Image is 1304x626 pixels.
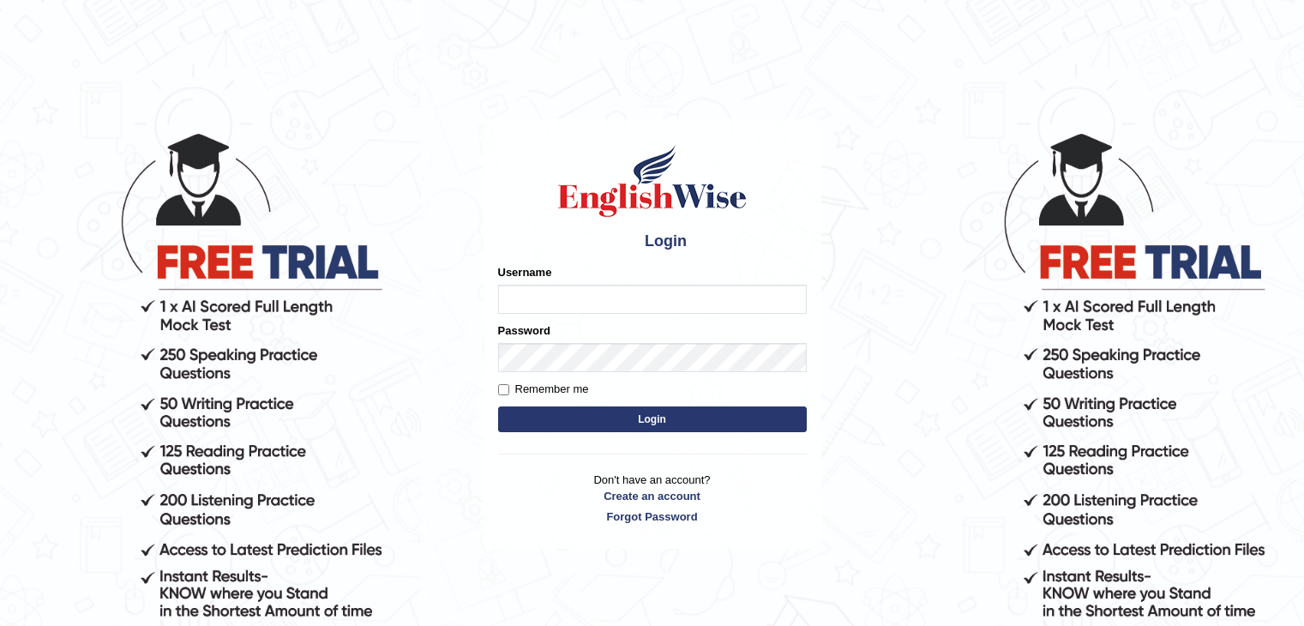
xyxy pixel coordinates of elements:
button: Login [498,406,807,432]
label: Remember me [498,381,589,398]
a: Create an account [498,488,807,504]
h4: Login [498,228,807,256]
input: Remember me [498,384,509,395]
img: Logo of English Wise sign in for intelligent practice with AI [555,142,750,220]
a: Forgot Password [498,509,807,525]
p: Don't have an account? [498,472,807,525]
label: Username [498,264,552,280]
label: Password [498,322,550,339]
